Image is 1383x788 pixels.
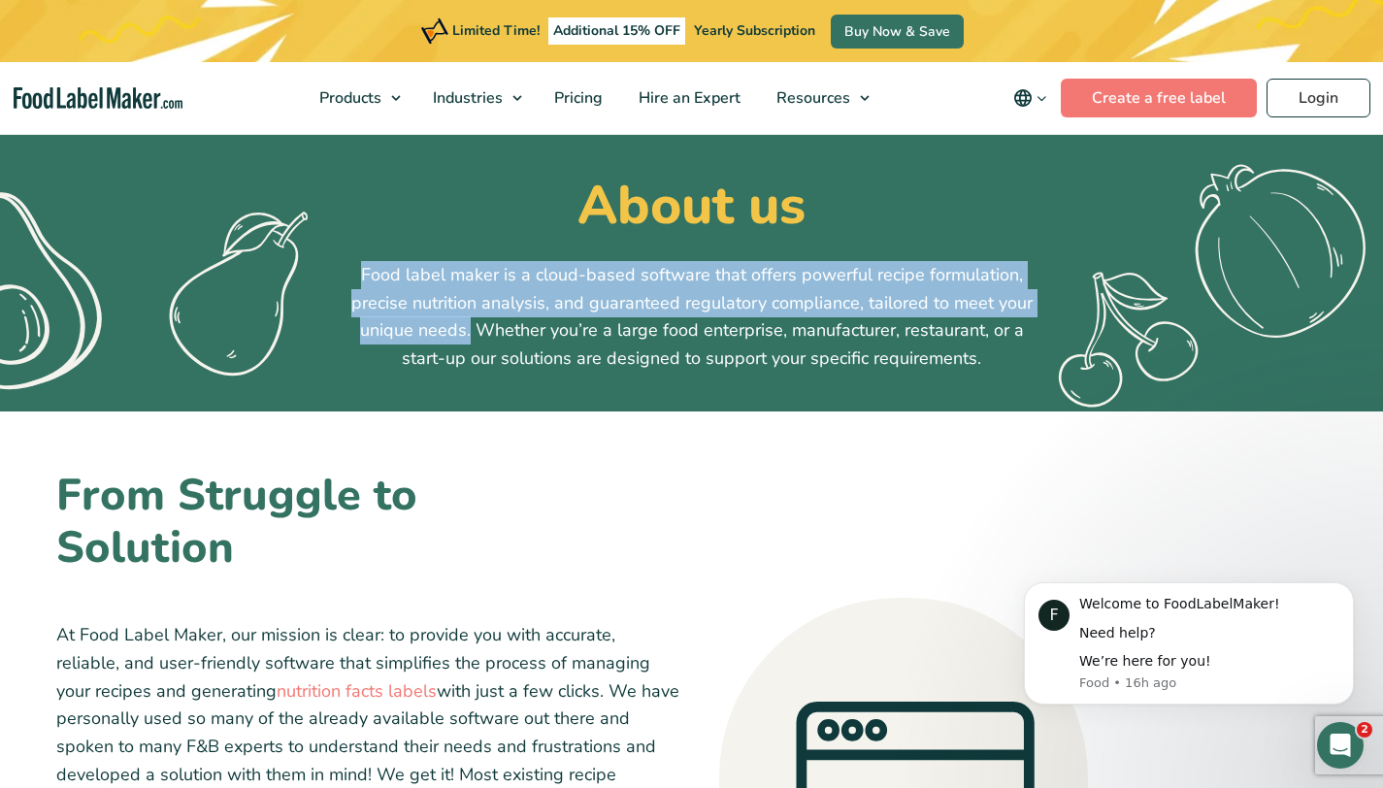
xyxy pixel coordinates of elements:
a: Buy Now & Save [831,15,964,49]
span: Resources [771,87,852,109]
span: Industries [427,87,505,109]
a: Resources [759,62,879,134]
h2: From Struggle to Solution [56,470,554,575]
iframe: Intercom live chat [1317,722,1364,769]
a: Pricing [537,62,616,134]
a: Login [1267,79,1370,117]
a: Products [302,62,411,134]
iframe: Intercom notifications message [995,553,1383,736]
span: 2 [1357,722,1372,738]
a: Create a free label [1061,79,1257,117]
h1: About us [56,174,1328,238]
span: Additional 15% OFF [548,17,685,45]
span: Hire an Expert [633,87,742,109]
a: Industries [415,62,532,134]
a: nutrition facts labels [277,679,437,703]
span: Products [313,87,383,109]
p: Food label maker is a cloud-based software that offers powerful recipe formulation, precise nutri... [343,261,1041,373]
span: Yearly Subscription [694,21,815,40]
a: Hire an Expert [621,62,754,134]
span: Limited Time! [452,21,540,40]
span: Pricing [548,87,605,109]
